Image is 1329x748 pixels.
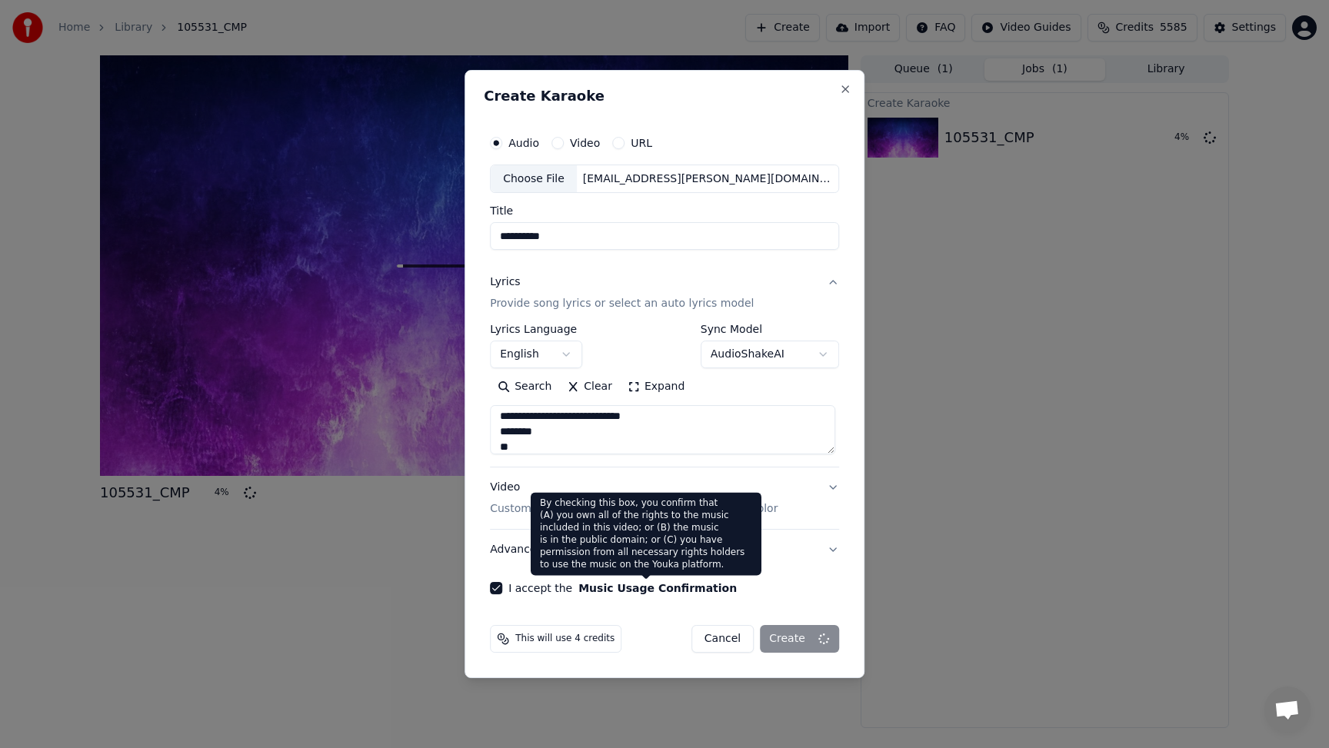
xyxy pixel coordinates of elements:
[531,493,761,576] div: By checking this box, you confirm that (A) you own all of the rights to the music included in thi...
[490,263,839,324] button: LyricsProvide song lyrics or select an auto lyrics model
[515,633,615,645] span: This will use 4 credits
[490,468,839,530] button: VideoCustomize Karaoke Video: Use Image, Video, or Color
[577,171,838,187] div: [EMAIL_ADDRESS][PERSON_NAME][DOMAIN_NAME]/Shared drives/Sing King G Drive/Filemaker/CPT_Tracks/Ne...
[490,206,839,217] label: Title
[490,501,778,517] p: Customize Karaoke Video: Use Image, Video, or Color
[490,375,559,400] button: Search
[620,375,692,400] button: Expand
[484,89,845,103] h2: Create Karaoke
[490,275,520,291] div: Lyrics
[490,530,839,570] button: Advanced
[631,138,652,148] label: URL
[490,297,754,312] p: Provide song lyrics or select an auto lyrics model
[701,324,839,335] label: Sync Model
[490,480,778,517] div: Video
[490,324,839,467] div: LyricsProvide song lyrics or select an auto lyrics model
[508,138,539,148] label: Audio
[559,375,620,400] button: Clear
[490,324,582,335] label: Lyrics Language
[570,138,600,148] label: Video
[491,165,577,193] div: Choose File
[508,583,737,593] label: I accept the
[578,583,737,593] button: I accept the
[691,625,754,653] button: Cancel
